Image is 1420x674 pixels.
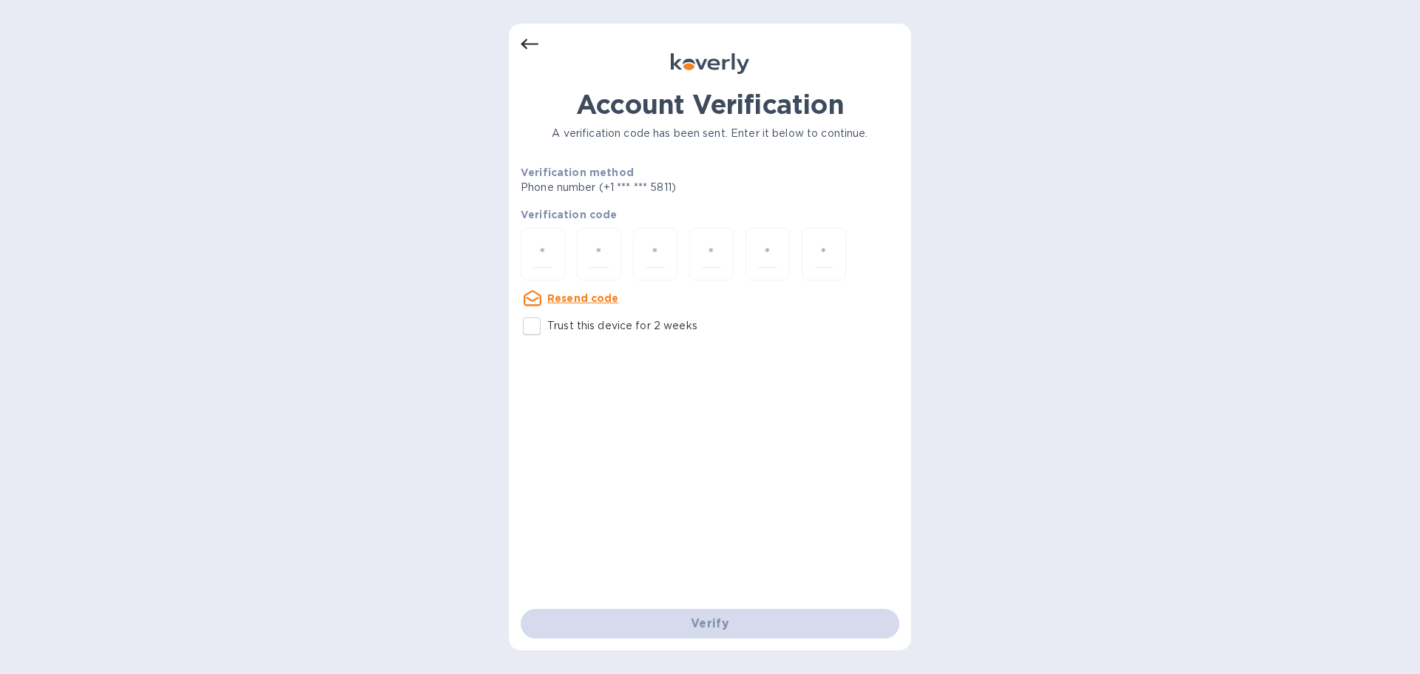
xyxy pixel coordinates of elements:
b: Verification method [521,166,634,178]
p: A verification code has been sent. Enter it below to continue. [521,126,899,141]
p: Phone number (+1 *** *** 5811) [521,180,789,195]
h1: Account Verification [521,89,899,120]
p: Trust this device for 2 weeks [547,318,697,334]
p: Verification code [521,207,899,222]
u: Resend code [547,292,619,304]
